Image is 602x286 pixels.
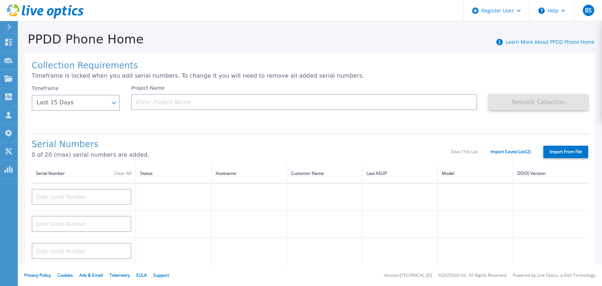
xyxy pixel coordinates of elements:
[131,85,165,90] label: Project Name
[438,273,506,278] li: © 2025 Dell Inc. All Rights Reserved
[286,164,362,183] th: Customer Name
[153,272,169,278] a: Support
[136,272,147,278] a: EULA
[37,99,107,106] div: Last 15 Days
[32,216,131,232] input: Enter Serial Number
[131,94,477,110] input: Enter Project Name
[513,164,588,183] th: DDOS Version
[489,94,588,110] button: Request Collection
[32,152,451,158] p: 0 of 20 (max) serial numbers are added.
[513,273,596,278] li: Powered by Live Optics, a Dell Technology
[491,149,531,154] a: Import Saved List ( 2 )
[506,38,595,45] a: Learn More About PPDD Phone Home
[585,7,592,13] span: BS
[79,272,103,278] a: Ads & Email
[24,272,51,278] a: Privacy Policy
[384,273,432,278] li: Version: [TECHNICAL_ID]
[110,272,130,278] a: Telemetry
[57,272,73,278] a: Cookies
[136,164,211,183] th: Status
[32,73,588,79] p: Timeframe is locked when you add serial numbers. To change it you will need to remove all added s...
[362,164,437,183] th: Last ASUP
[36,170,131,177] div: Serial Number
[32,140,451,150] h1: Serial Numbers
[32,61,588,71] h1: Collection Requirements
[32,85,59,91] label: Timeframe
[437,164,513,183] th: Model
[543,146,588,158] label: Import From File
[211,164,286,183] th: Hostname
[32,243,131,259] input: Enter Serial Number
[18,32,144,46] h1: PPDD Phone Home
[32,189,131,205] input: Enter Serial Number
